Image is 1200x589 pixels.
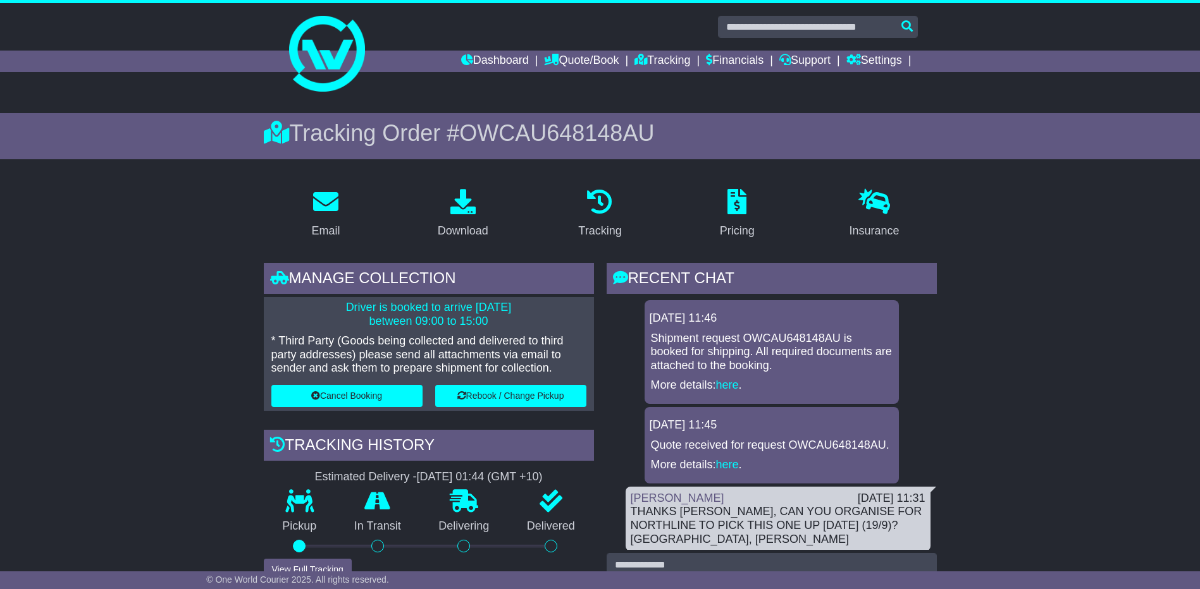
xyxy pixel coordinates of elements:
div: Insurance [850,222,900,240]
a: Dashboard [461,51,529,72]
a: Pricing [712,185,763,244]
p: Delivered [508,519,594,533]
div: [DATE] 11:46 [650,312,894,325]
button: View Full Tracking [264,559,352,581]
div: RECENT CHAT [607,263,937,297]
div: Tracking [578,222,621,240]
div: Pricing [720,222,755,240]
p: Pickup [264,519,336,533]
p: Quote received for request OWCAU648148AU. [651,439,893,452]
a: Email [303,185,348,244]
a: Tracking [634,51,690,72]
div: Download [438,222,488,240]
a: Support [779,51,831,72]
a: here [716,379,739,391]
p: More details: . [651,458,893,472]
p: Delivering [420,519,509,533]
div: Tracking Order # [264,119,937,147]
div: Tracking history [264,430,594,464]
div: Email [311,222,340,240]
button: Rebook / Change Pickup [435,385,586,407]
a: Download [430,185,497,244]
button: Cancel Booking [271,385,423,407]
a: Financials [706,51,764,72]
a: [PERSON_NAME] [631,492,724,504]
span: © One World Courier 2025. All rights reserved. [206,574,389,585]
div: [DATE] 11:45 [650,418,894,432]
a: Insurance [841,185,908,244]
div: THANKS [PERSON_NAME], CAN YOU ORGANISE FOR NORTHLINE TO PICK THIS ONE UP [DATE] (19/9)? [GEOGRAPH... [631,505,925,546]
div: Estimated Delivery - [264,470,594,484]
a: Quote/Book [544,51,619,72]
p: More details: . [651,379,893,392]
div: [DATE] 11:31 [858,492,925,506]
div: Manage collection [264,263,594,297]
p: * Third Party (Goods being collected and delivered to third party addresses) please send all atta... [271,334,586,375]
a: Settings [846,51,902,72]
span: OWCAU648148AU [459,120,654,146]
p: Driver is booked to arrive [DATE] between 09:00 to 15:00 [271,301,586,328]
a: Tracking [570,185,629,244]
p: In Transit [335,519,420,533]
div: [DATE] 01:44 (GMT +10) [417,470,543,484]
a: here [716,458,739,471]
p: Shipment request OWCAU648148AU is booked for shipping. All required documents are attached to the... [651,332,893,373]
